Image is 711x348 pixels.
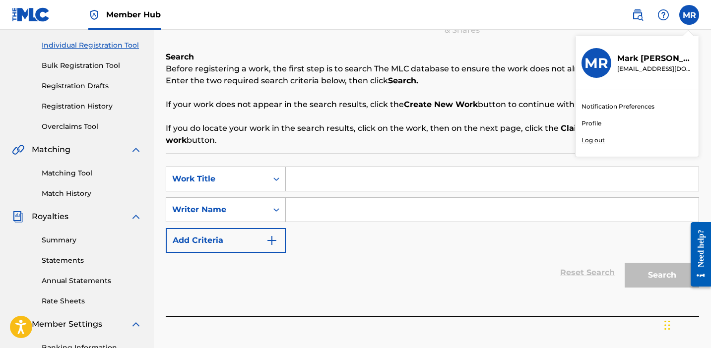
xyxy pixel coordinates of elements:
iframe: Resource Center [683,214,711,294]
a: Registration History [42,101,142,112]
p: Enter the two required search criteria below, then click [166,75,699,87]
span: Matching [32,144,70,156]
img: 9d2ae6d4665cec9f34b9.svg [266,234,278,246]
iframe: Chat Widget [661,300,711,348]
img: Royalties [12,211,24,223]
a: Rate Sheets [42,296,142,306]
a: Notification Preferences [582,102,654,111]
span: MR [683,9,696,21]
p: Log out [582,136,605,145]
div: Help [653,5,673,25]
img: search [632,9,644,21]
a: Individual Registration Tool [42,40,142,51]
img: Matching [12,144,24,156]
div: Work Title [172,173,261,185]
a: Statements [42,255,142,266]
img: expand [130,144,142,156]
p: If your work does not appear in the search results, click the button to continue with registration. [166,99,699,111]
p: whataboutmarx@gmail.com [617,64,693,73]
p: If you do locate your work in the search results, click on the work, then on the next page, click... [166,122,699,146]
img: Member Settings [12,318,24,330]
div: Drag [664,310,670,340]
h3: MR [584,55,608,72]
a: Summary [42,235,142,245]
strong: Create New Work [404,100,478,109]
img: MLC Logo [12,7,50,22]
a: Annual Statements [42,276,142,286]
div: Writer Name [172,204,261,216]
p: Before registering a work, the first step is to search The MLC database to ensure the work does n... [166,63,699,75]
a: Registration Drafts [42,81,142,91]
a: Overclaims Tool [42,121,142,132]
a: Matching Tool [42,168,142,178]
img: help [657,9,669,21]
img: expand [130,211,142,223]
p: Mark Ridley [617,53,693,64]
span: Royalties [32,211,68,223]
a: Bulk Registration Tool [42,60,142,71]
form: Search Form [166,167,699,292]
span: Member Settings [32,318,102,330]
img: expand [130,318,142,330]
a: Public Search [628,5,647,25]
button: Add Criteria [166,228,286,253]
a: Match History [42,188,142,199]
b: Search [166,52,194,61]
span: Member Hub [106,9,161,20]
img: Top Rightsholder [88,9,100,21]
a: Profile [582,119,601,128]
div: User Menu [679,5,699,25]
strong: Search. [388,76,418,85]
